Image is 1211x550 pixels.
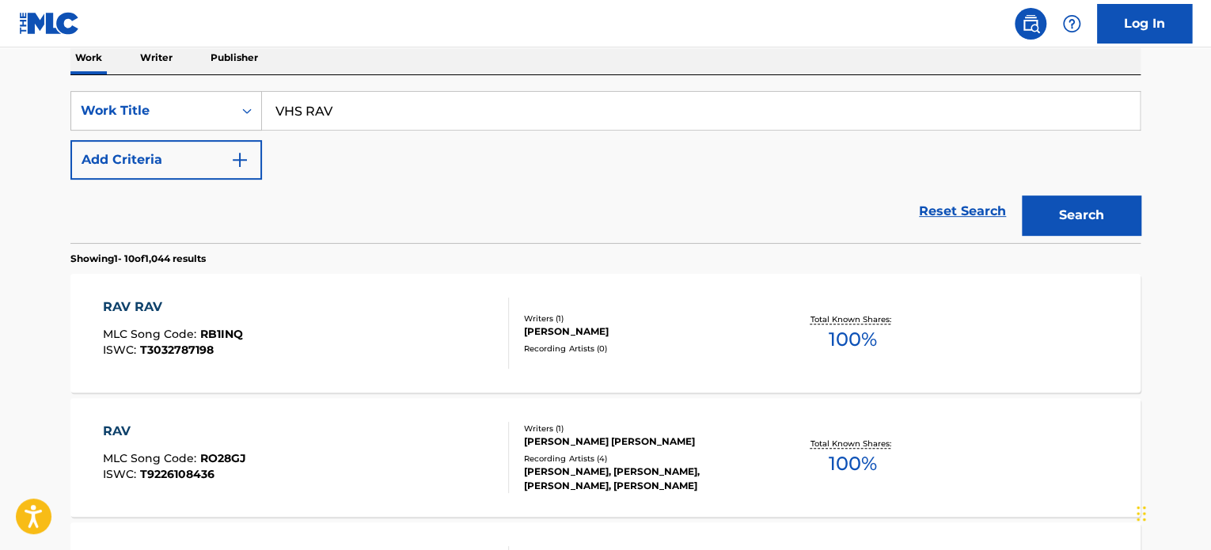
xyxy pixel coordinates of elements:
[103,467,140,481] span: ISWC :
[1062,14,1081,33] img: help
[200,451,246,465] span: RO28GJ
[911,194,1014,229] a: Reset Search
[1021,14,1040,33] img: search
[1097,4,1192,44] a: Log In
[103,298,243,317] div: RAV RAV
[1056,8,1088,40] div: Help
[1132,474,1211,550] iframe: Chat Widget
[1137,490,1146,537] div: Drag
[140,467,214,481] span: T9226108436
[230,150,249,169] img: 9d2ae6d4665cec9f34b9.svg
[19,12,80,35] img: MLC Logo
[103,343,140,357] span: ISWC :
[206,41,263,74] p: Publisher
[70,140,262,180] button: Add Criteria
[524,324,763,339] div: [PERSON_NAME]
[200,327,243,341] span: RB1INQ
[70,398,1141,517] a: RAVMLC Song Code:RO28GJISWC:T9226108436Writers (1)[PERSON_NAME] [PERSON_NAME]Recording Artists (4...
[140,343,214,357] span: T3032787198
[810,438,894,449] p: Total Known Shares:
[81,101,223,120] div: Work Title
[524,423,763,434] div: Writers ( 1 )
[524,434,763,449] div: [PERSON_NAME] [PERSON_NAME]
[810,313,894,325] p: Total Known Shares:
[1015,8,1046,40] a: Public Search
[828,449,876,478] span: 100 %
[70,41,107,74] p: Work
[524,313,763,324] div: Writers ( 1 )
[1022,195,1141,235] button: Search
[70,91,1141,243] form: Search Form
[524,343,763,355] div: Recording Artists ( 0 )
[524,465,763,493] div: [PERSON_NAME], [PERSON_NAME], [PERSON_NAME], [PERSON_NAME]
[524,453,763,465] div: Recording Artists ( 4 )
[135,41,177,74] p: Writer
[103,422,246,441] div: RAV
[70,274,1141,393] a: RAV RAVMLC Song Code:RB1INQISWC:T3032787198Writers (1)[PERSON_NAME]Recording Artists (0)Total Kno...
[103,451,200,465] span: MLC Song Code :
[70,252,206,266] p: Showing 1 - 10 of 1,044 results
[103,327,200,341] span: MLC Song Code :
[828,325,876,354] span: 100 %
